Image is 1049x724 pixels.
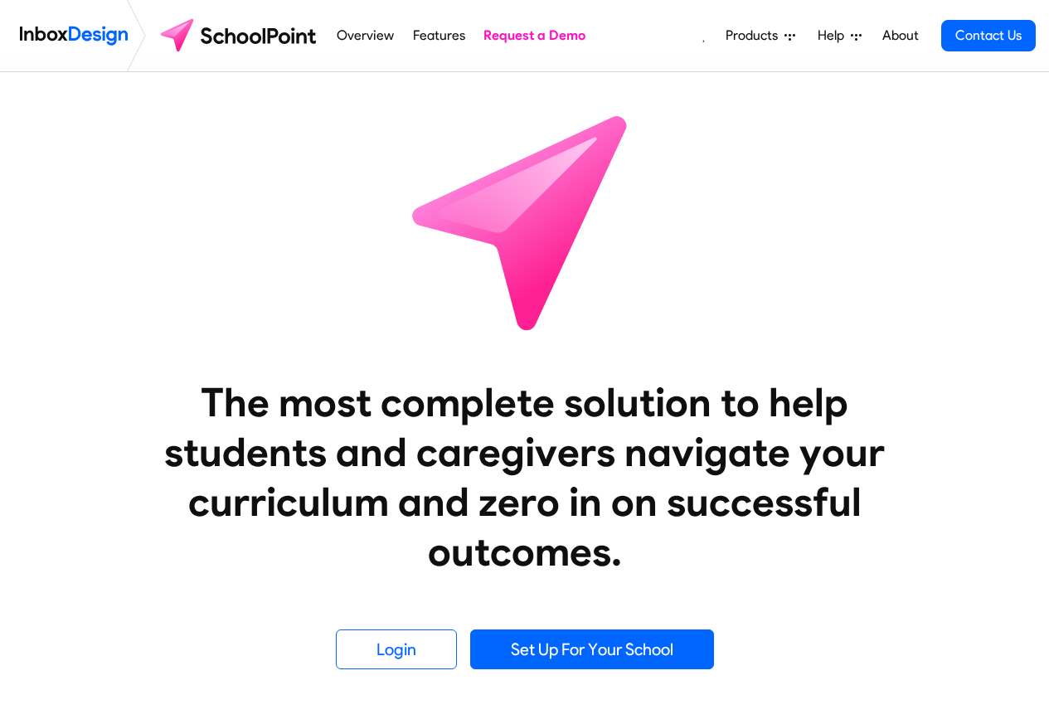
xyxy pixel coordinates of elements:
[408,19,469,52] a: Features
[376,72,674,371] img: icon_schoolpoint.svg
[877,19,923,52] a: About
[811,19,868,52] a: Help
[941,20,1036,51] a: Contact Us
[818,26,851,46] span: Help
[719,19,802,52] a: Products
[336,629,457,669] a: Login
[726,26,784,46] span: Products
[470,629,714,669] a: Set Up For Your School
[131,377,919,576] heading: The most complete solution to help students and caregivers navigate your curriculum and zero in o...
[153,16,328,56] img: schoolpoint logo
[479,19,590,52] a: Request a Demo
[333,19,399,52] a: Overview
